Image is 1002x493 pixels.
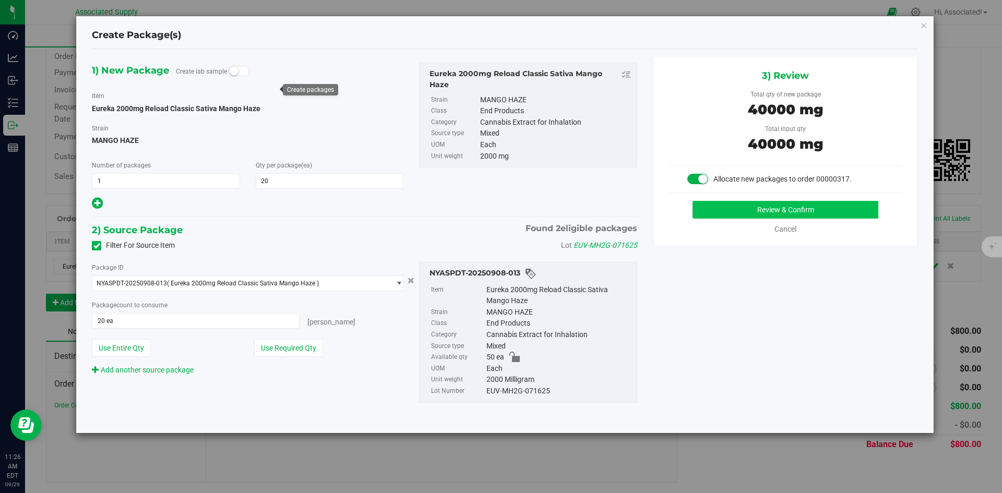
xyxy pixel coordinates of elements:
[176,64,227,79] label: Create lab sample
[92,162,151,169] span: Number of packages
[748,101,823,118] span: 40000 mg
[92,29,181,42] h4: Create Package(s)
[713,175,852,183] span: Allocate new packages to order 00000317.
[561,241,572,249] span: Lot
[486,307,631,318] div: MANGO HAZE
[431,117,478,128] label: Category
[748,136,823,152] span: 40000 mg
[431,329,484,341] label: Category
[92,91,104,101] label: Item
[92,302,168,309] span: Package to consume
[92,240,175,251] label: Filter For Source Item
[574,241,637,249] span: EUV-MH2G-071625
[431,94,478,106] label: Strain
[431,105,478,117] label: Class
[774,225,796,233] a: Cancel
[431,352,484,363] label: Available qty
[390,276,403,291] span: select
[254,339,323,357] button: Use Required Qty
[486,363,631,375] div: Each
[431,139,478,151] label: UOM
[97,280,167,287] span: NYASPDT-20250908-013
[526,222,637,235] span: Found eligible packages
[480,139,631,151] div: Each
[92,366,194,374] a: Add another source package
[486,386,631,397] div: EUV-MH2G-071625
[430,268,631,280] div: NYASPDT-20250908-013
[431,128,478,139] label: Source type
[92,222,183,238] span: 2) Source Package
[430,68,631,90] div: Eureka 2000mg Reload Classic Sativa Mango Haze
[480,117,631,128] div: Cannabis Extract for Inhalation
[92,124,109,133] label: Strain
[92,264,124,271] span: Package ID
[431,374,484,386] label: Unit weight
[486,329,631,341] div: Cannabis Extract for Inhalation
[486,352,504,363] span: 50 ea
[486,284,631,307] div: Eureka 2000mg Reload Classic Sativa Mango Haze
[693,201,878,219] button: Review & Confirm
[307,318,355,326] span: [PERSON_NAME]
[762,68,809,83] span: 3) Review
[765,125,806,133] span: Total input qty
[431,386,484,397] label: Lot Number
[431,284,484,307] label: Item
[431,307,484,318] label: Strain
[431,151,478,162] label: Unit weight
[431,318,484,329] label: Class
[404,273,417,288] button: Cancel button
[480,128,631,139] div: Mixed
[486,374,631,386] div: 2000 Milligram
[480,151,631,162] div: 2000 mg
[486,318,631,329] div: End Products
[486,341,631,352] div: Mixed
[556,223,560,233] span: 2
[301,162,312,169] span: (ea)
[167,280,319,287] span: ( Eureka 2000mg Reload Classic Sativa Mango Haze )
[92,63,169,78] span: 1) New Package
[750,91,821,98] span: Total qty of new package
[92,201,103,209] span: Add new output
[256,174,403,188] input: 20
[92,104,260,113] span: Eureka 2000mg Reload Classic Sativa Mango Haze
[480,105,631,117] div: End Products
[10,410,42,441] iframe: Resource center
[92,339,151,357] button: Use Entire Qty
[92,314,299,328] input: 20 ea
[431,341,484,352] label: Source type
[256,162,312,169] span: Qty per package
[480,94,631,106] div: MANGO HAZE
[116,302,133,309] span: count
[92,133,403,148] span: MANGO HAZE
[431,363,484,375] label: UOM
[287,86,334,93] div: Create packages
[92,174,240,188] input: 1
